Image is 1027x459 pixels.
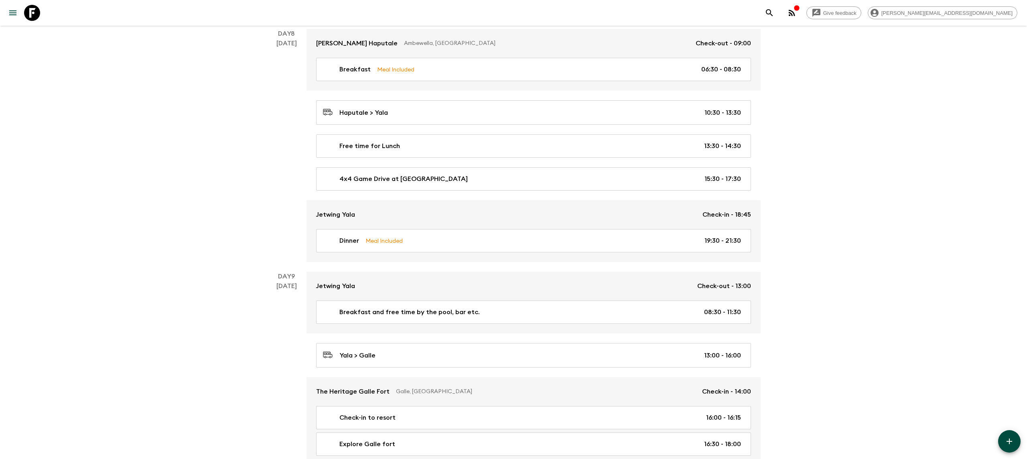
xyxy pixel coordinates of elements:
[704,174,741,184] p: 15:30 - 17:30
[306,29,761,58] a: [PERSON_NAME] HaputaleAmbewella, [GEOGRAPHIC_DATA]Check-out - 09:00
[316,210,355,219] p: Jetwing Yala
[339,439,395,449] p: Explore Galle fort
[868,6,1017,19] div: [PERSON_NAME][EMAIL_ADDRESS][DOMAIN_NAME]
[316,134,751,158] a: Free time for Lunch13:30 - 14:30
[339,174,468,184] p: 4x4 Game Drive at [GEOGRAPHIC_DATA]
[819,10,861,16] span: Give feedback
[697,281,751,291] p: Check-out - 13:00
[704,307,741,317] p: 08:30 - 11:30
[306,272,761,301] a: Jetwing YalaCheck-out - 13:00
[365,236,403,245] p: Meal Included
[316,58,751,81] a: BreakfastMeal Included06:30 - 08:30
[306,200,761,229] a: Jetwing YalaCheck-in - 18:45
[266,29,306,39] p: Day 8
[339,351,375,360] p: Yala > Galle
[316,229,751,252] a: DinnerMeal Included19:30 - 21:30
[702,210,751,219] p: Check-in - 18:45
[706,413,741,422] p: 16:00 - 16:15
[266,272,306,281] p: Day 9
[704,236,741,246] p: 19:30 - 21:30
[704,141,741,151] p: 13:30 - 14:30
[339,65,371,74] p: Breakfast
[761,5,777,21] button: search adventures
[877,10,1017,16] span: [PERSON_NAME][EMAIL_ADDRESS][DOMAIN_NAME]
[306,377,761,406] a: The Heritage Galle FortGalle, [GEOGRAPHIC_DATA]Check-in - 14:00
[696,39,751,48] p: Check-out - 09:00
[316,301,751,324] a: Breakfast and free time by the pool, bar etc.08:30 - 11:30
[316,281,355,291] p: Jetwing Yala
[316,100,751,125] a: Haputale > Yala10:30 - 13:30
[316,387,390,396] p: The Heritage Galle Fort
[5,5,21,21] button: menu
[704,108,741,118] p: 10:30 - 13:30
[316,343,751,368] a: Yala > Galle13:00 - 16:00
[404,39,689,47] p: Ambewella, [GEOGRAPHIC_DATA]
[339,141,400,151] p: Free time for Lunch
[339,236,359,246] p: Dinner
[701,65,741,74] p: 06:30 - 08:30
[339,413,396,422] p: Check-in to resort
[316,406,751,429] a: Check-in to resort16:00 - 16:15
[377,65,414,74] p: Meal Included
[806,6,861,19] a: Give feedback
[396,388,696,396] p: Galle, [GEOGRAPHIC_DATA]
[276,39,297,262] div: [DATE]
[339,108,388,118] p: Haputale > Yala
[704,439,741,449] p: 16:30 - 18:00
[704,351,741,360] p: 13:00 - 16:00
[339,307,480,317] p: Breakfast and free time by the pool, bar etc.
[702,387,751,396] p: Check-in - 14:00
[316,167,751,191] a: 4x4 Game Drive at [GEOGRAPHIC_DATA]15:30 - 17:30
[316,39,398,48] p: [PERSON_NAME] Haputale
[316,433,751,456] a: Explore Galle fort16:30 - 18:00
